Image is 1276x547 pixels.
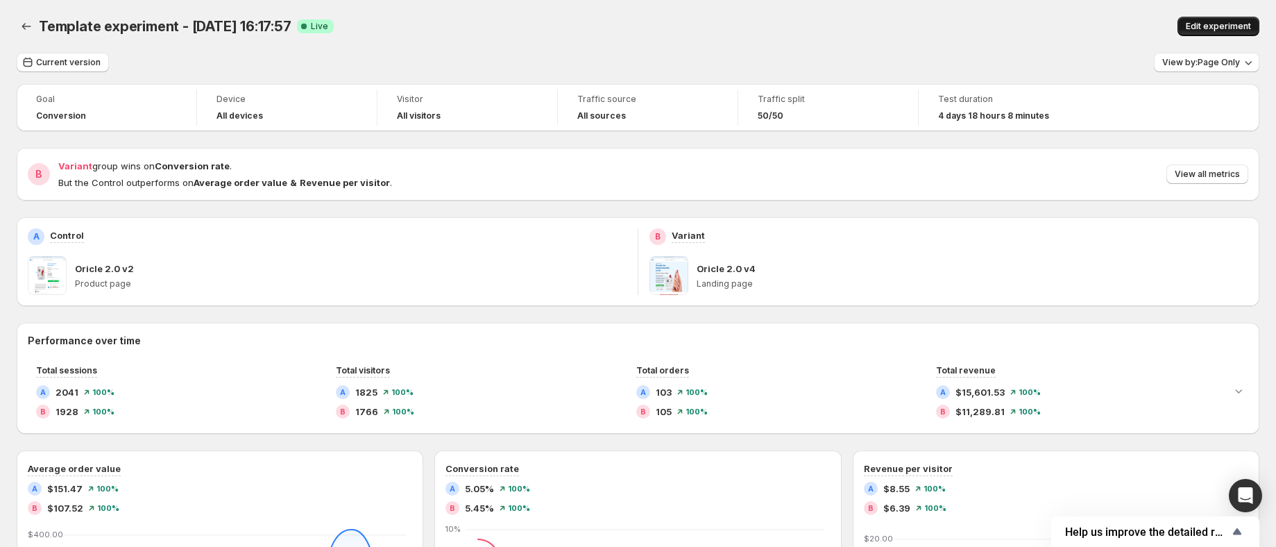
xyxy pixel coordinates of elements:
text: 10% [445,524,461,534]
h3: Conversion rate [445,462,519,476]
img: Oricle 2.0 v4 [649,256,688,295]
span: Total sessions [36,365,97,376]
span: Goal [36,94,177,105]
span: 100 % [508,485,530,493]
span: Current version [36,57,101,68]
h4: All devices [216,110,263,121]
button: Current version [17,53,109,72]
span: 100 % [924,504,946,512]
span: Test duration [938,94,1080,105]
a: GoalConversion [36,92,177,123]
span: 100 % [392,407,414,416]
span: Traffic split [758,94,899,105]
span: 5.45% [465,501,494,515]
span: Total orders [636,365,689,376]
span: 100 % [1019,407,1041,416]
span: Traffic source [577,94,718,105]
button: Expand chart [1229,381,1248,401]
a: Traffic sourceAll sources [577,92,718,123]
span: $8.55 [883,482,910,496]
h2: A [340,388,346,396]
span: group wins on . [58,160,232,171]
h2: B [35,167,42,181]
h2: B [640,407,646,416]
span: $15,601.53 [955,385,1005,399]
span: Template experiment - [DATE] 16:17:57 [39,18,291,35]
h2: B [340,407,346,416]
button: Show survey - Help us improve the detailed report for A/B campaigns [1065,523,1245,540]
h2: A [868,485,874,493]
h3: Revenue per visitor [864,462,953,476]
h2: A [40,388,46,396]
p: Oricle 2.0 v4 [697,262,756,276]
span: $11,289.81 [955,405,1005,419]
span: Live [311,21,328,32]
span: 100 % [96,485,119,493]
p: Variant [672,228,705,242]
h2: A [940,388,946,396]
text: $20.00 [864,534,893,544]
span: 100 % [686,407,708,416]
p: Oricle 2.0 v2 [75,262,134,276]
span: 100 % [686,388,708,396]
span: View all metrics [1175,169,1240,180]
h4: All visitors [397,110,441,121]
span: 2041 [56,385,78,399]
span: Device [216,94,357,105]
span: Variant [58,160,92,171]
h4: All sources [577,110,626,121]
span: Edit experiment [1186,21,1251,32]
button: View by:Page Only [1154,53,1259,72]
h2: A [640,388,646,396]
strong: Conversion rate [155,160,230,171]
span: 1928 [56,405,78,419]
h2: A [33,231,40,242]
p: Landing page [697,278,1248,289]
a: VisitorAll visitors [397,92,538,123]
span: Total visitors [336,365,390,376]
h2: B [32,504,37,512]
span: 50/50 [758,110,783,121]
span: 100 % [508,504,530,512]
span: Conversion [36,110,86,121]
a: Traffic split50/50 [758,92,899,123]
p: Control [50,228,84,242]
div: Open Intercom Messenger [1229,479,1262,512]
span: $151.47 [47,482,83,496]
p: Product page [75,278,627,289]
span: 105 [656,405,672,419]
strong: Average order value [194,177,287,188]
h2: A [450,485,455,493]
button: Back [17,17,36,36]
button: Edit experiment [1177,17,1259,36]
span: $107.52 [47,501,83,515]
h2: B [40,407,46,416]
span: Total revenue [936,365,996,376]
span: 1766 [355,405,378,419]
button: View all metrics [1166,165,1248,184]
strong: & [290,177,297,188]
span: 100 % [1019,388,1041,396]
span: 103 [656,385,672,399]
strong: Revenue per visitor [300,177,390,188]
span: 1825 [355,385,377,399]
h2: B [450,504,455,512]
a: Test duration4 days 18 hours 8 minutes [938,92,1080,123]
span: 100 % [391,388,414,396]
span: $6.39 [883,501,910,515]
h2: A [32,485,37,493]
h2: B [655,231,661,242]
h3: Average order value [28,462,121,476]
span: 5.05% [465,482,494,496]
h2: B [940,407,946,416]
span: 100 % [924,485,946,493]
span: 100 % [97,504,119,512]
span: Visitor [397,94,538,105]
h2: Performance over time [28,334,1248,348]
text: $400.00 [28,530,63,539]
span: 100 % [92,388,114,396]
a: DeviceAll devices [216,92,357,123]
span: But the Control outperforms on . [58,177,392,188]
img: Oricle 2.0 v2 [28,256,67,295]
span: 4 days 18 hours 8 minutes [938,110,1049,121]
